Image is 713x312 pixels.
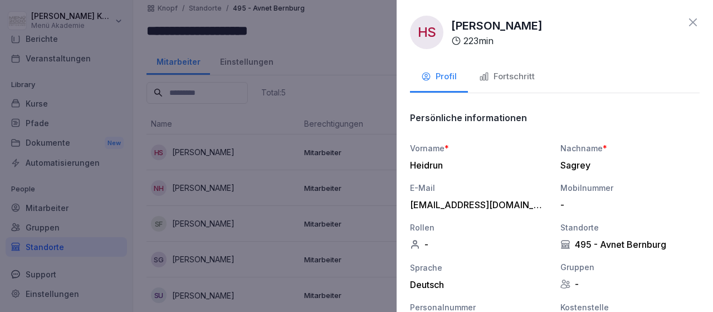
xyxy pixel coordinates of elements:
div: - [410,239,549,250]
div: [EMAIL_ADDRESS][DOMAIN_NAME] [410,199,544,210]
div: Profil [421,70,457,83]
div: Sprache [410,262,549,273]
div: HS [410,16,443,49]
p: [PERSON_NAME] [451,17,543,34]
div: Gruppen [560,261,700,273]
p: Persönliche informationen [410,112,527,123]
div: Standorte [560,222,700,233]
div: Heidrun [410,160,544,171]
div: 495 - Avnet Bernburg [560,239,700,250]
div: Rollen [410,222,549,233]
div: - [560,279,700,290]
div: Mobilnummer [560,182,700,194]
button: Fortschritt [468,63,546,93]
button: Profil [410,63,468,93]
div: E-Mail [410,182,549,194]
div: Nachname [560,142,700,154]
div: Deutsch [410,279,549,290]
div: Sagrey [560,160,694,171]
div: Fortschritt [479,70,535,83]
div: Vorname [410,142,549,154]
p: 223 min [463,34,494,47]
div: - [560,199,694,210]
